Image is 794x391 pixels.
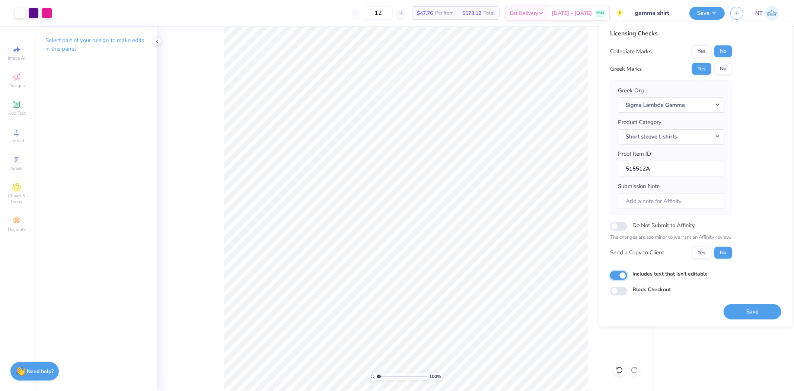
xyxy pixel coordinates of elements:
button: Yes [692,247,711,258]
span: Greek [11,165,23,171]
button: No [714,247,732,258]
span: Est. Delivery [510,9,538,17]
label: Submission Note [618,182,660,191]
input: – – [364,6,393,20]
p: Select part of your design to make edits in this panel [45,36,145,53]
span: Decorate [8,226,26,232]
span: [DATE] - [DATE] [552,9,592,17]
span: Add Text [8,110,26,116]
label: Proof Item ID [618,150,651,158]
button: Yes [692,45,711,57]
label: Greek Org [618,86,644,95]
span: Upload [9,138,24,144]
strong: Need help? [27,368,54,375]
span: NT [755,9,763,18]
label: Product Category [618,118,661,127]
span: 100 % [429,373,441,380]
label: Block Checkout [632,286,671,293]
span: $573.12 [462,9,481,17]
span: Clipart & logos [4,193,30,205]
a: NT [755,6,779,20]
span: Per Item [435,9,453,17]
button: Yes [692,63,711,75]
button: Short sleeve t-shirts [618,129,724,144]
div: Collegiate Marks [610,47,651,56]
div: Send a Copy to Client [610,248,664,257]
img: Nestor Talens [765,6,779,20]
label: Includes text that isn't editable [632,270,708,277]
span: Designs [9,83,25,89]
span: $47.76 [417,9,433,17]
p: The changes are too minor to warrant an Affinity review. [610,234,732,241]
button: Sigma Lambda Gamma [618,97,724,112]
button: Save [689,7,725,20]
span: Total [484,9,495,17]
button: No [714,45,732,57]
span: Image AI [8,55,26,61]
input: Untitled Design [629,6,684,20]
button: Save [724,304,781,319]
button: No [714,63,732,75]
div: Greek Marks [610,65,642,73]
label: Do Not Submit to Affinity [632,220,695,230]
div: Licensing Checks [610,29,732,38]
span: FREE [596,10,604,16]
input: Add a note for Affinity [618,193,724,209]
